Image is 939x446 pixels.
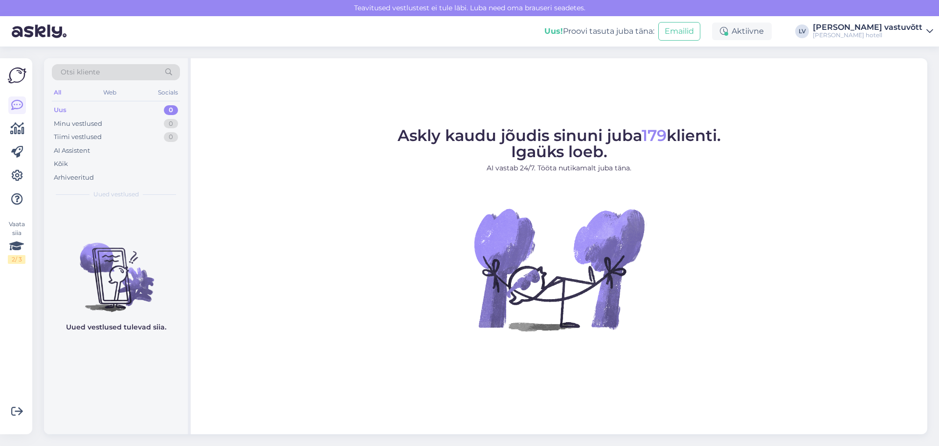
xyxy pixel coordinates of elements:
[54,132,102,142] div: Tiimi vestlused
[101,86,118,99] div: Web
[642,126,667,145] span: 179
[54,105,67,115] div: Uus
[658,22,700,41] button: Emailid
[795,24,809,38] div: LV
[471,181,647,357] img: No Chat active
[54,173,94,183] div: Arhiveeritud
[398,163,721,173] p: AI vastab 24/7. Tööta nutikamalt juba täna.
[8,255,25,264] div: 2 / 3
[544,25,654,37] div: Proovi tasuta juba täna:
[544,26,563,36] b: Uus!
[8,66,26,85] img: Askly Logo
[164,132,178,142] div: 0
[164,119,178,129] div: 0
[813,23,922,31] div: [PERSON_NAME] vastuvõtt
[54,119,102,129] div: Minu vestlused
[8,220,25,264] div: Vaata siia
[164,105,178,115] div: 0
[44,225,188,313] img: No chats
[54,159,68,169] div: Kõik
[712,23,772,40] div: Aktiivne
[813,31,922,39] div: [PERSON_NAME] hotell
[66,322,166,332] p: Uued vestlused tulevad siia.
[156,86,180,99] div: Socials
[52,86,63,99] div: All
[54,146,90,156] div: AI Assistent
[93,190,139,199] span: Uued vestlused
[61,67,100,77] span: Otsi kliente
[398,126,721,161] span: Askly kaudu jõudis sinuni juba klienti. Igaüks loeb.
[813,23,933,39] a: [PERSON_NAME] vastuvõtt[PERSON_NAME] hotell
